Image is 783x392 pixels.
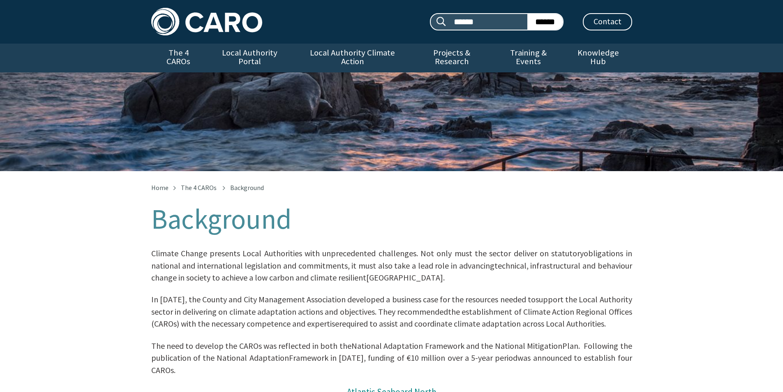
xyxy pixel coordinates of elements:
[492,44,564,72] a: Training & Events
[206,44,294,72] a: Local Authority Portal
[151,260,632,282] span: technical, infrastructural and behaviour change in society to achieve a low carbon and climate re...
[411,44,492,72] a: Projects & Research
[151,253,632,281] span: ​
[564,44,632,72] a: Knowledge Hub
[181,183,217,192] a: The 4 CAROs
[230,183,264,192] span: Background
[151,294,632,316] span: support the Local Authority sector in delivering on climate adaptation actions and objectives. Th...
[151,204,632,234] h1: Background
[151,341,632,363] span: Plan. Following the publication of the National Adaptation
[151,8,262,35] img: Caro logo
[339,318,606,329] span: required to assist and coordinate climate adaptation across Local Authorities.
[289,353,518,363] span: Framework in [DATE], funding of €10 million over a 5-year period
[294,44,411,72] a: Local Authority Climate Action
[151,183,169,192] a: Home
[151,44,206,72] a: The 4 CAROs
[583,13,632,30] a: Contact
[151,341,351,351] span: The need to develop the CAROs was reflected in both the
[366,272,445,283] span: [GEOGRAPHIC_DATA].
[351,341,563,351] span: National Adaptation Framework and the National Mitigation
[151,294,536,304] span: In [DATE], the County and City Management Association developed a business case for the resources...
[151,248,584,258] span: Climate Change presents Local Authorities with unprecedented challenges. Not only must the sector...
